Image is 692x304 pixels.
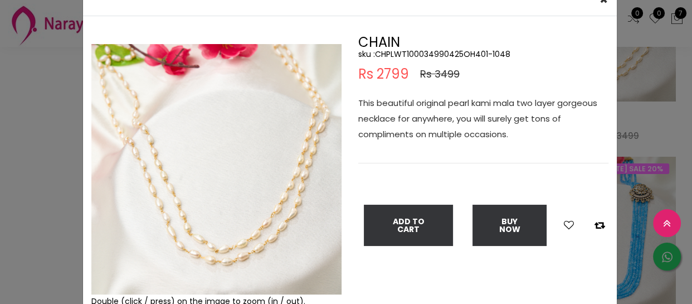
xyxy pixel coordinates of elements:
button: Add to wishlist [561,218,577,233]
img: Example [91,44,342,295]
button: Add to compare [591,218,608,233]
p: This beautiful original pearl kami mala two layer gorgeous necklace for anywhere, you will surely... [358,95,608,142]
button: Buy Now [472,205,547,246]
button: Add To Cart [364,205,453,246]
span: Rs 2799 [358,67,409,81]
h5: sku : CHPLWT100034990425OH401-1048 [358,49,608,59]
span: Rs 3499 [420,67,460,81]
h2: CHAIN [358,36,608,49]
